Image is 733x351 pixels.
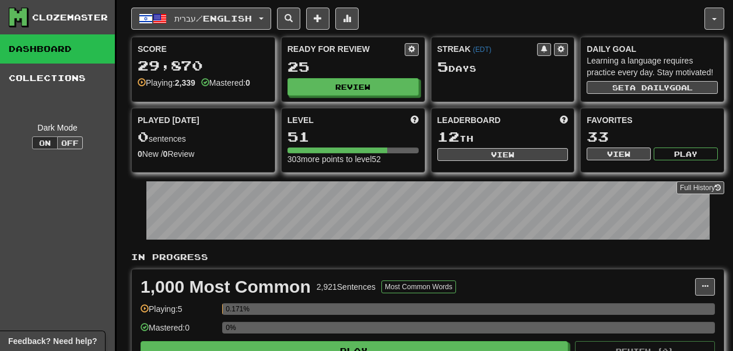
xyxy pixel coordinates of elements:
button: More stats [335,8,359,30]
span: Level [287,114,314,126]
div: 2,921 Sentences [317,281,376,293]
div: Mastered: 0 [141,322,216,341]
div: Mastered: [201,77,250,89]
div: sentences [138,129,269,145]
strong: 0 [245,78,250,87]
div: Streak [437,43,538,55]
span: Open feedback widget [8,335,97,347]
div: Clozemaster [32,12,108,23]
button: Add sentence to collection [306,8,329,30]
div: 29,870 [138,58,269,73]
div: Learning a language requires practice every day. Stay motivated! [587,55,718,78]
div: Dark Mode [9,122,106,134]
strong: 0 [138,149,142,159]
span: Played [DATE] [138,114,199,126]
button: View [587,148,651,160]
button: עברית/English [131,8,271,30]
button: Off [57,136,83,149]
strong: 0 [163,149,168,159]
div: 51 [287,129,419,144]
span: Score more points to level up [411,114,419,126]
span: עברית / English [174,13,252,23]
span: a daily [630,83,669,92]
button: Review [287,78,419,96]
div: 1,000 Most Common [141,278,311,296]
div: th [437,129,569,145]
div: 25 [287,59,419,74]
span: 0 [138,128,149,145]
div: New / Review [138,148,269,160]
div: Daily Goal [587,43,718,55]
div: Day s [437,59,569,75]
button: Seta dailygoal [587,81,718,94]
span: This week in points, UTC [560,114,568,126]
div: Favorites [587,114,718,126]
span: Leaderboard [437,114,501,126]
p: In Progress [131,251,724,263]
button: Search sentences [277,8,300,30]
a: (EDT) [473,45,492,54]
a: Full History [676,181,724,194]
strong: 2,339 [175,78,195,87]
div: Playing: 5 [141,303,216,322]
button: View [437,148,569,161]
div: Ready for Review [287,43,405,55]
div: Score [138,43,269,55]
span: 5 [437,58,448,75]
div: 303 more points to level 52 [287,153,419,165]
div: Playing: [138,77,195,89]
button: Most Common Words [381,280,456,293]
span: 12 [437,128,460,145]
button: On [32,136,58,149]
button: Play [654,148,718,160]
div: 33 [587,129,718,144]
